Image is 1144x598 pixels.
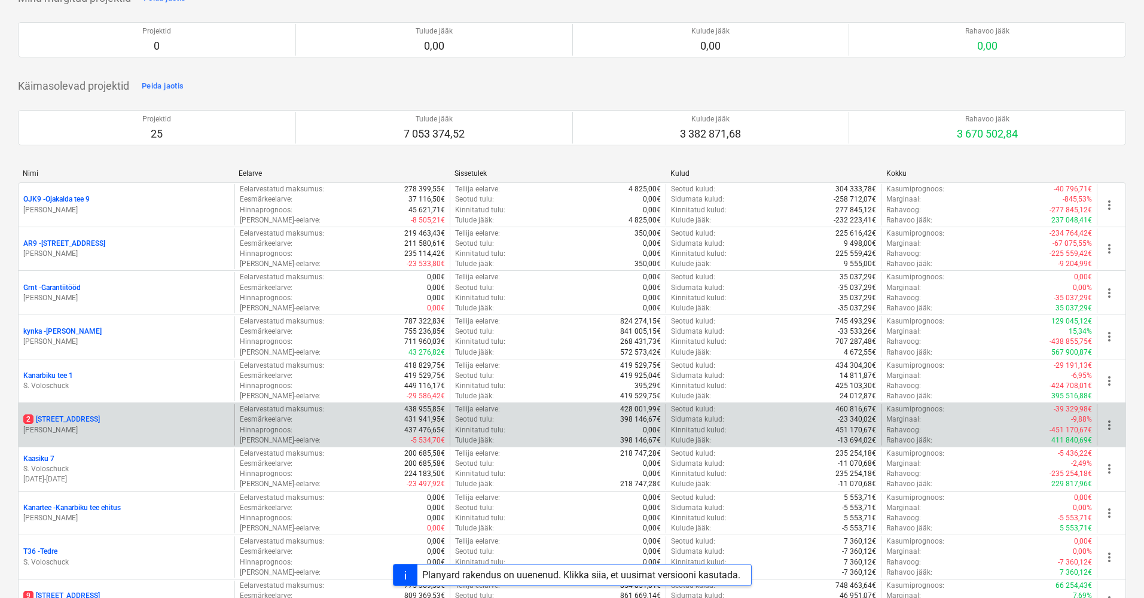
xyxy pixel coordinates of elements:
div: Kanartee -Kanarbiku tee ehitus[PERSON_NAME] [23,503,230,523]
p: Kinnitatud tulu : [455,425,505,435]
p: Projektid [142,26,171,36]
p: 35 037,29€ [840,293,876,303]
p: Kinnitatud kulud : [671,293,727,303]
p: 419 529,75€ [620,361,661,371]
div: Kulud [670,169,877,178]
p: 398 146,67€ [620,414,661,425]
p: Kasumiprognoos : [886,404,944,414]
p: Seotud tulu : [455,239,494,249]
p: 0,00€ [427,293,445,303]
p: 567 900,87€ [1051,347,1092,358]
p: -234 764,42€ [1050,228,1092,239]
p: Käimasolevad projektid [18,79,129,93]
p: 45 621,71€ [408,205,445,215]
p: 4 672,55€ [844,347,876,358]
p: 0,00€ [643,425,661,435]
p: Tellija eelarve : [455,272,500,282]
p: 425 103,30€ [835,381,876,391]
p: Rahavoog : [886,381,921,391]
p: Kasumiprognoos : [886,316,944,327]
p: Tellija eelarve : [455,316,500,327]
p: Eesmärkeelarve : [240,459,292,469]
span: more_vert [1102,329,1116,344]
p: 460 816,67€ [835,404,876,414]
p: Kinnitatud tulu : [455,469,505,479]
p: Seotud tulu : [455,371,494,381]
p: -225 559,42€ [1050,249,1092,259]
p: -277 845,12€ [1050,205,1092,215]
p: 0,00€ [427,503,445,513]
p: Seotud kulud : [671,493,715,503]
p: 572 573,42€ [620,347,661,358]
p: [PERSON_NAME]-eelarve : [240,303,321,313]
p: 398 146,67€ [620,435,661,446]
div: kynka -[PERSON_NAME][PERSON_NAME] [23,327,230,347]
p: -845,53% [1063,194,1092,205]
p: 237 048,41€ [1051,215,1092,225]
p: 3 670 502,84 [957,127,1018,141]
p: Tulude jääk : [455,479,494,489]
p: -13 694,02€ [838,435,876,446]
p: 235 254,18€ [835,448,876,459]
p: Marginaal : [886,327,921,337]
p: Eesmärkeelarve : [240,239,292,249]
div: Sissetulek [454,169,661,178]
p: 129 045,12€ [1051,316,1092,327]
p: Kinnitatud tulu : [455,293,505,303]
p: Kinnitatud kulud : [671,205,727,215]
p: Marginaal : [886,194,921,205]
p: 25 [142,127,171,141]
span: 2 [23,414,33,424]
span: more_vert [1102,374,1116,388]
div: Nimi [23,169,229,178]
p: Tulude jääk : [455,391,494,401]
p: Seotud tulu : [455,459,494,469]
p: 395,29€ [634,381,661,391]
p: 200 685,58€ [404,459,445,469]
p: Marginaal : [886,459,921,469]
p: -6,95% [1071,371,1092,381]
p: Seotud tulu : [455,503,494,513]
p: Kinnitatud tulu : [455,381,505,391]
p: Marginaal : [886,239,921,249]
p: 0,00€ [643,503,661,513]
p: 0,00 [965,39,1009,53]
p: 225 559,42€ [835,249,876,259]
p: 235 254,18€ [835,469,876,479]
p: Eelarvestatud maksumus : [240,316,324,327]
p: [PERSON_NAME] [23,205,230,215]
p: 224 183,50€ [404,469,445,479]
p: Sidumata kulud : [671,194,724,205]
p: 0,00€ [427,493,445,503]
p: Kinnitatud kulud : [671,425,727,435]
p: Kinnitatud tulu : [455,249,505,259]
p: 0,00€ [643,459,661,469]
p: Rahavoog : [886,293,921,303]
span: more_vert [1102,506,1116,520]
p: [PERSON_NAME] [23,249,230,259]
p: Eesmärkeelarve : [240,327,292,337]
p: [PERSON_NAME]-eelarve : [240,391,321,401]
p: 350,00€ [634,228,661,239]
p: Kasumiprognoos : [886,361,944,371]
p: -23 340,02€ [838,414,876,425]
p: Seotud kulud : [671,316,715,327]
p: 0,00€ [643,303,661,313]
p: Tulude jääk : [455,215,494,225]
p: 434 304,30€ [835,361,876,371]
p: S. Voloschuck [23,464,230,474]
p: Rahavoog : [886,469,921,479]
p: Tellija eelarve : [455,493,500,503]
p: 211 580,61€ [404,239,445,249]
p: Marginaal : [886,371,921,381]
p: Rahavoo jääk [965,26,1009,36]
p: 787 322,83€ [404,316,445,327]
p: Kulude jääk : [671,435,711,446]
p: Hinnaprognoos : [240,469,292,479]
p: Eesmärkeelarve : [240,414,292,425]
p: Tellija eelarve : [455,404,500,414]
p: 229 817,96€ [1051,479,1092,489]
p: -451 170,67€ [1050,425,1092,435]
span: more_vert [1102,286,1116,300]
p: 0,00€ [643,249,661,259]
